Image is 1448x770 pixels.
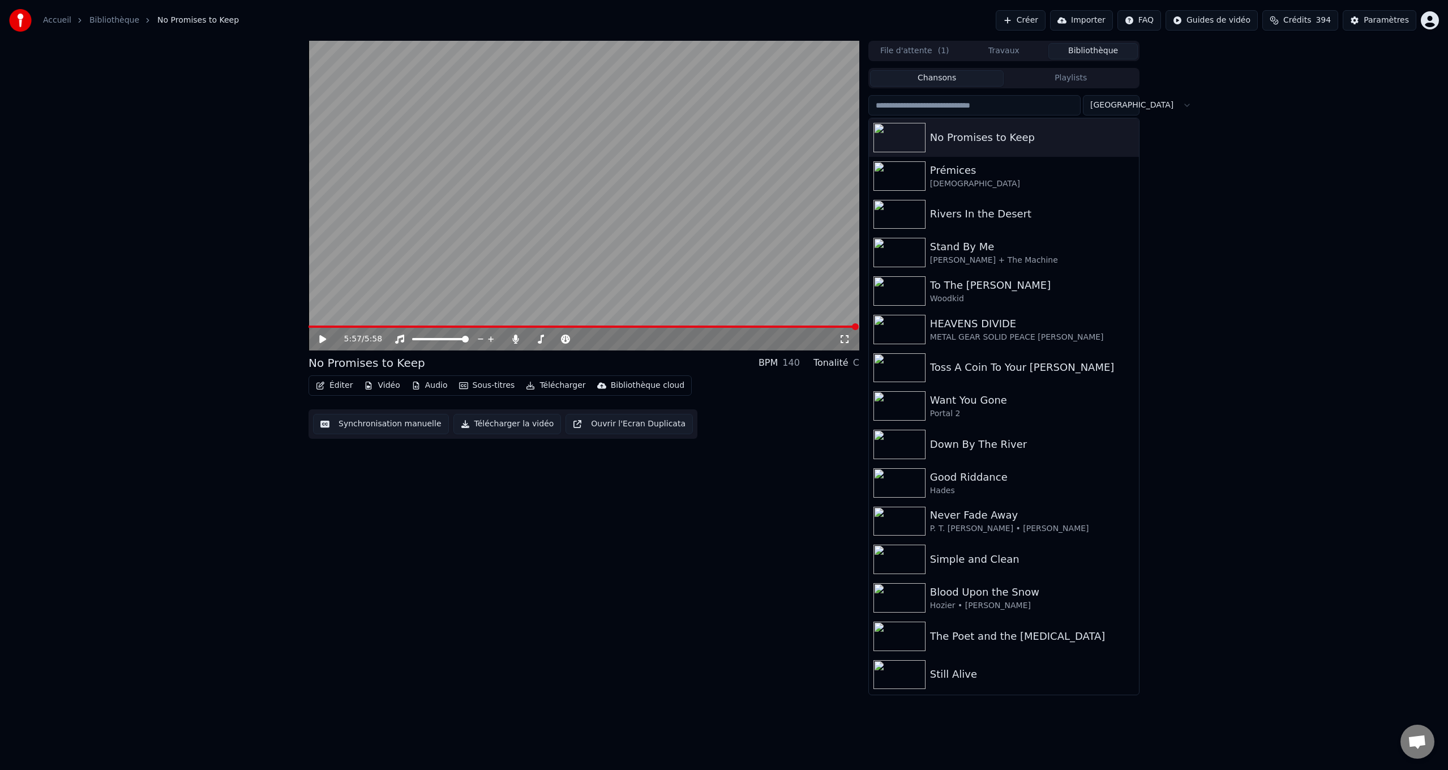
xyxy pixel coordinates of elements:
[853,356,859,370] div: C
[1316,15,1331,26] span: 394
[309,355,425,371] div: No Promises to Keep
[759,356,778,370] div: BPM
[930,178,1134,190] div: [DEMOGRAPHIC_DATA]
[930,485,1134,497] div: Hades
[870,70,1004,87] button: Chansons
[930,469,1134,485] div: Good Riddance
[1004,70,1138,87] button: Playlists
[365,333,382,345] span: 5:58
[313,414,449,434] button: Synchronisation manuelle
[930,239,1134,255] div: Stand By Me
[930,277,1134,293] div: To The [PERSON_NAME]
[455,378,520,393] button: Sous-titres
[344,333,371,345] div: /
[1048,43,1138,59] button: Bibliothèque
[870,43,959,59] button: File d'attente
[1400,725,1434,759] a: Ouvrir le chat
[1343,10,1416,31] button: Paramètres
[1090,100,1173,111] span: [GEOGRAPHIC_DATA]
[89,15,139,26] a: Bibliothèque
[311,378,357,393] button: Éditer
[157,15,239,26] span: No Promises to Keep
[1166,10,1258,31] button: Guides de vidéo
[813,356,849,370] div: Tonalité
[344,333,362,345] span: 5:57
[959,43,1049,59] button: Travaux
[930,293,1134,305] div: Woodkid
[453,414,562,434] button: Télécharger la vidéo
[930,255,1134,266] div: [PERSON_NAME] + The Machine
[611,380,684,391] div: Bibliothèque cloud
[930,332,1134,343] div: METAL GEAR SOLID PEACE [PERSON_NAME]
[43,15,239,26] nav: breadcrumb
[930,392,1134,408] div: Want You Gone
[930,584,1134,600] div: Blood Upon the Snow
[930,408,1134,420] div: Portal 2
[930,130,1134,146] div: No Promises to Keep
[930,551,1134,567] div: Simple and Clean
[1050,10,1113,31] button: Importer
[930,666,1134,682] div: Still Alive
[930,600,1134,611] div: Hozier • [PERSON_NAME]
[938,45,949,57] span: ( 1 )
[930,628,1134,644] div: The Poet and the [MEDICAL_DATA]
[930,316,1134,332] div: HEAVENS DIVIDE
[930,507,1134,523] div: Never Fade Away
[930,360,1134,375] div: Toss A Coin To Your [PERSON_NAME]
[43,15,71,26] a: Accueil
[566,414,693,434] button: Ouvrir l'Ecran Duplicata
[407,378,452,393] button: Audio
[1283,15,1311,26] span: Crédits
[359,378,404,393] button: Vidéo
[930,206,1134,222] div: Rivers In the Desert
[521,378,590,393] button: Télécharger
[996,10,1046,31] button: Créer
[930,437,1134,452] div: Down By The River
[1262,10,1338,31] button: Crédits394
[9,9,32,32] img: youka
[1364,15,1409,26] div: Paramètres
[1117,10,1161,31] button: FAQ
[930,162,1134,178] div: Prémices
[782,356,800,370] div: 140
[930,523,1134,534] div: P. T. [PERSON_NAME] • [PERSON_NAME]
